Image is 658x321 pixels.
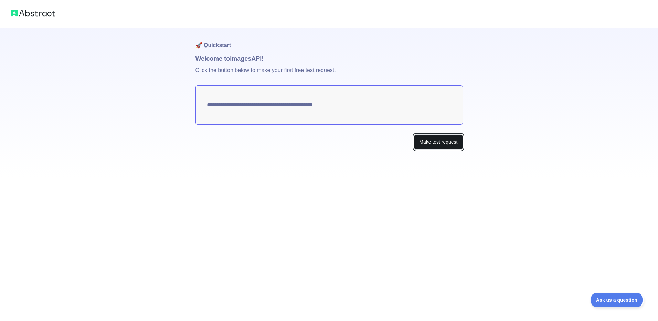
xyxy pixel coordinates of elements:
[195,63,463,85] p: Click the button below to make your first free test request.
[195,28,463,54] h1: 🚀 Quickstart
[11,8,55,18] img: Abstract logo
[195,54,463,63] h1: Welcome to Images API!
[414,134,463,150] button: Make test request
[591,293,644,307] iframe: Toggle Customer Support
